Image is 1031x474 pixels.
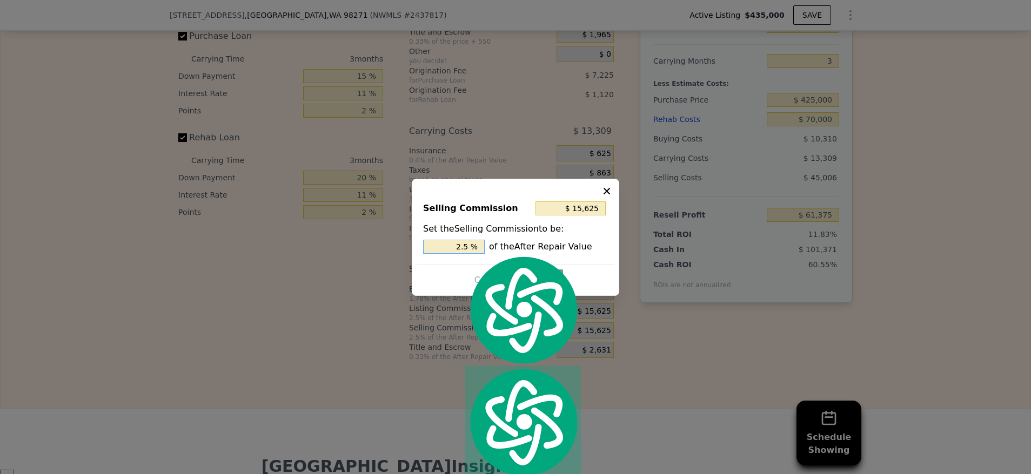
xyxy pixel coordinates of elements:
[423,199,531,218] div: Selling Commission
[423,240,608,254] div: of the After Repair Value
[423,222,608,254] div: Set the Selling Commission to be:
[465,254,581,366] img: logo.svg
